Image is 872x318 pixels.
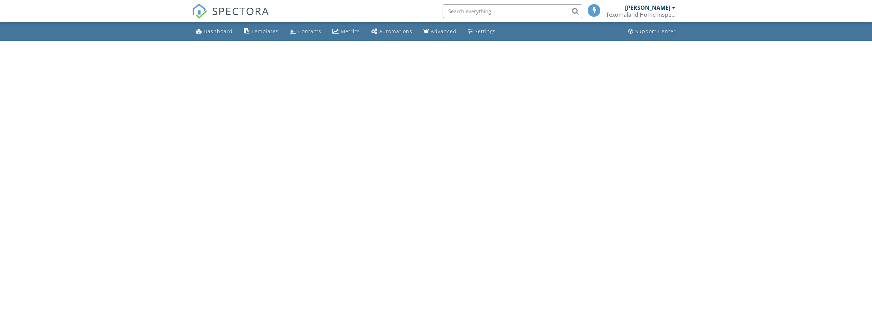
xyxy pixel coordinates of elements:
[287,25,324,38] a: Contacts
[421,25,459,38] a: Advanced
[192,9,269,24] a: SPECTORA
[635,28,676,35] div: Support Center
[606,11,676,18] div: Texomaland Home Inspections License # 7358
[443,4,582,18] input: Search everything...
[330,25,363,38] a: Metrics
[475,28,496,35] div: Settings
[193,25,235,38] a: Dashboard
[379,28,412,35] div: Automations
[192,3,207,19] img: The Best Home Inspection Software - Spectora
[251,28,279,35] div: Templates
[625,4,670,11] div: [PERSON_NAME]
[341,28,360,35] div: Metrics
[625,25,679,38] a: Support Center
[431,28,457,35] div: Advanced
[465,25,498,38] a: Settings
[298,28,321,35] div: Contacts
[368,25,415,38] a: Automations (Basic)
[212,3,269,18] span: SPECTORA
[204,28,233,35] div: Dashboard
[241,25,281,38] a: Templates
